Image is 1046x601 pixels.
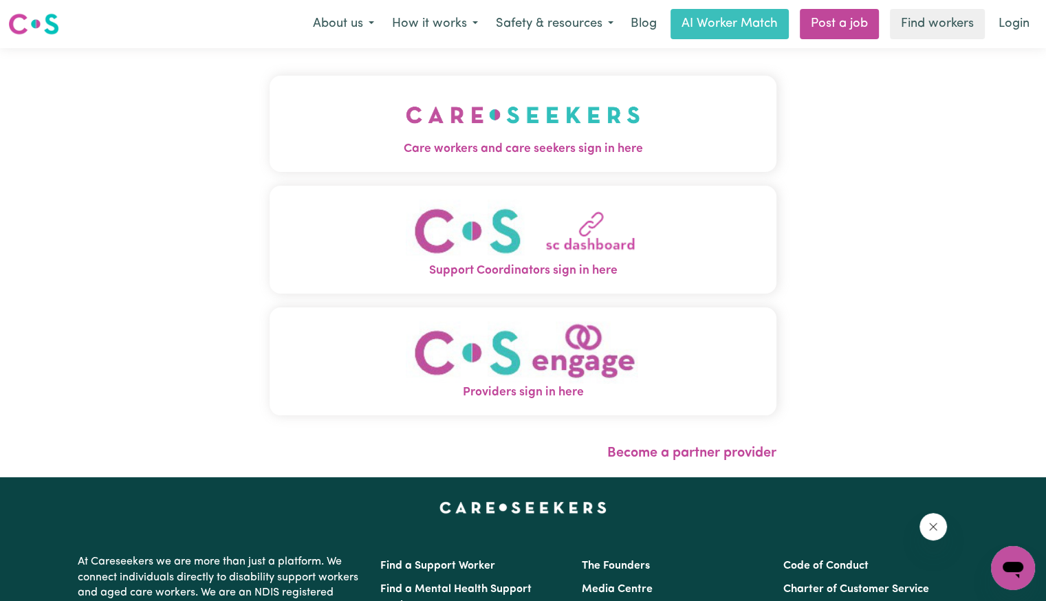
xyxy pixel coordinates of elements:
a: Careseekers logo [8,8,59,40]
button: Providers sign in here [270,307,776,415]
img: Careseekers logo [8,12,59,36]
iframe: Close message [919,513,947,540]
a: Find workers [890,9,985,39]
a: Blog [622,9,665,39]
button: Care workers and care seekers sign in here [270,76,776,172]
button: Safety & resources [487,10,622,39]
a: Login [990,9,1038,39]
button: Support Coordinators sign in here [270,186,776,294]
iframe: Button to launch messaging window [991,546,1035,590]
a: Find a Support Worker [380,560,495,571]
button: About us [304,10,383,39]
a: Become a partner provider [607,446,776,460]
button: How it works [383,10,487,39]
a: Code of Conduct [783,560,869,571]
span: Providers sign in here [270,384,776,402]
span: Support Coordinators sign in here [270,262,776,280]
span: Care workers and care seekers sign in here [270,140,776,158]
a: Charter of Customer Service [783,584,929,595]
a: Post a job [800,9,879,39]
a: The Founders [582,560,650,571]
a: Media Centre [582,584,653,595]
span: Need any help? [8,10,83,21]
a: Careseekers home page [439,502,607,513]
a: AI Worker Match [671,9,789,39]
